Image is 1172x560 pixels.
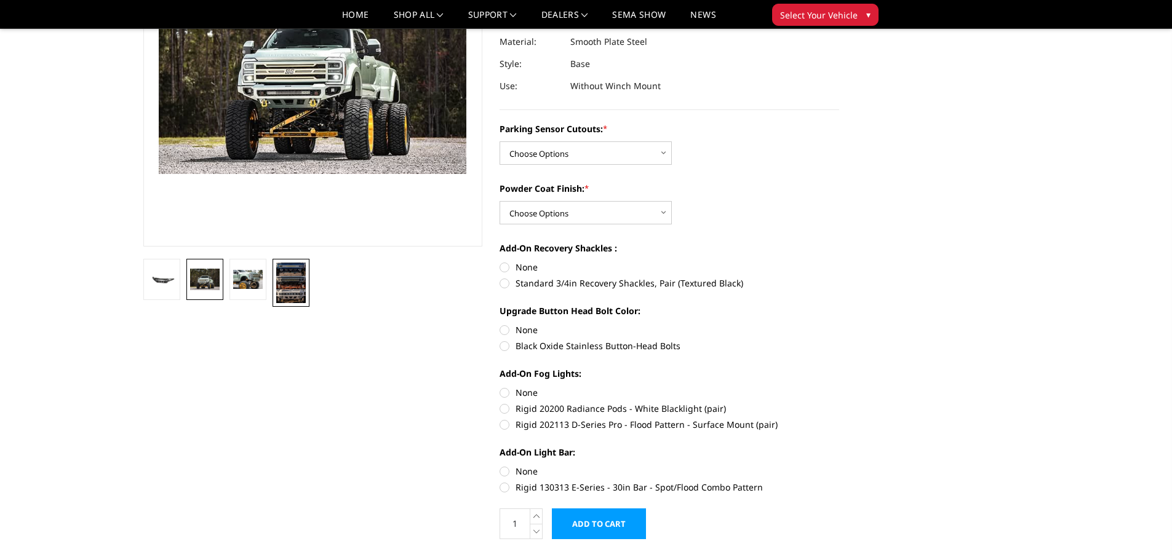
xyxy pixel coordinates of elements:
[866,8,871,21] span: ▾
[500,304,839,317] label: Upgrade Button Head Bolt Color:
[500,53,561,75] dt: Style:
[147,273,177,287] img: 2023-2025 Ford F450-550 - Freedom Series - Base Front Bumper (non-winch)
[500,242,839,254] label: Add-On Recovery Shackles :
[500,418,839,431] label: Rigid 202113 D-Series Pro - Flood Pattern - Surface Mount (pair)
[394,10,444,28] a: shop all
[500,323,839,336] label: None
[780,9,858,22] span: Select Your Vehicle
[500,182,839,195] label: Powder Coat Finish:
[276,262,306,303] img: Multiple lighting options
[468,10,517,28] a: Support
[500,31,561,53] dt: Material:
[500,75,561,97] dt: Use:
[552,508,646,539] input: Add to Cart
[233,270,263,290] img: 2023-2025 Ford F450-550 - Freedom Series - Base Front Bumper (non-winch)
[500,465,839,478] label: None
[190,269,220,290] img: 2023-2025 Ford F450-550 - Freedom Series - Base Front Bumper (non-winch)
[772,4,879,26] button: Select Your Vehicle
[500,339,839,352] label: Black Oxide Stainless Button-Head Bolts
[541,10,588,28] a: Dealers
[500,367,839,380] label: Add-On Fog Lights:
[500,481,839,494] label: Rigid 130313 E-Series - 30in Bar - Spot/Flood Combo Pattern
[500,277,839,290] label: Standard 3/4in Recovery Shackles, Pair (Textured Black)
[570,53,590,75] dd: Base
[570,75,661,97] dd: Without Winch Mount
[570,31,647,53] dd: Smooth Plate Steel
[500,446,839,459] label: Add-On Light Bar:
[500,386,839,399] label: None
[690,10,716,28] a: News
[612,10,666,28] a: SEMA Show
[500,402,839,415] label: Rigid 20200 Radiance Pods - White Blacklight (pair)
[342,10,369,28] a: Home
[500,122,839,135] label: Parking Sensor Cutouts:
[500,261,839,274] label: None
